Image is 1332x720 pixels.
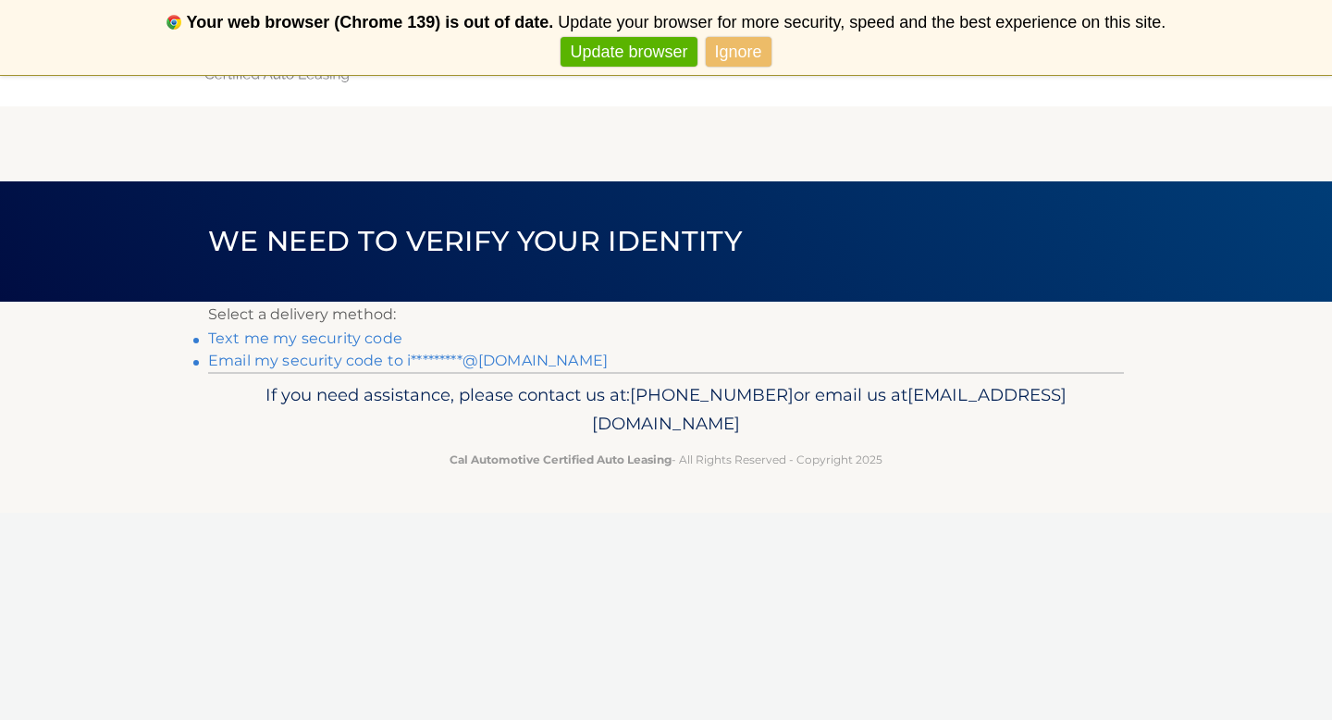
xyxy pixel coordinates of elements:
span: We need to verify your identity [208,224,742,258]
a: Ignore [706,37,771,68]
strong: Cal Automotive Certified Auto Leasing [450,453,672,466]
span: [PHONE_NUMBER] [630,384,794,405]
p: If you need assistance, please contact us at: or email us at [220,380,1112,440]
p: - All Rights Reserved - Copyright 2025 [220,450,1112,469]
span: Update your browser for more security, speed and the best experience on this site. [558,13,1165,31]
p: Select a delivery method: [208,302,1124,328]
b: Your web browser (Chrome 139) is out of date. [187,13,554,31]
a: Email my security code to i*********@[DOMAIN_NAME] [208,352,608,369]
a: Text me my security code [208,329,402,347]
a: Update browser [561,37,697,68]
